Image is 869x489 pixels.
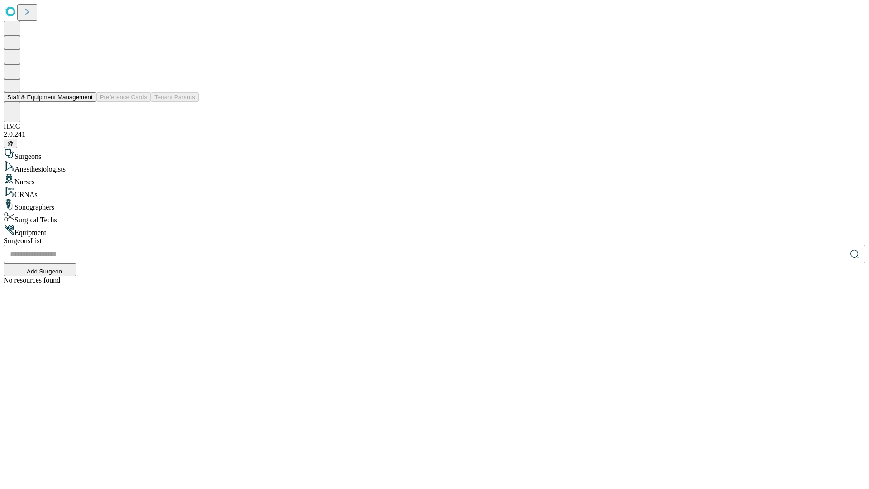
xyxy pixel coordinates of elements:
[4,161,865,173] div: Anesthesiologists
[4,211,865,224] div: Surgical Techs
[4,130,865,139] div: 2.0.241
[4,237,865,245] div: Surgeons List
[4,186,865,199] div: CRNAs
[4,276,865,284] div: No resources found
[151,92,199,102] button: Tenant Params
[4,173,865,186] div: Nurses
[4,122,865,130] div: HMC
[4,139,17,148] button: @
[4,92,96,102] button: Staff & Equipment Management
[27,268,62,275] span: Add Surgeon
[4,263,76,276] button: Add Surgeon
[4,148,865,161] div: Surgeons
[96,92,151,102] button: Preference Cards
[4,224,865,237] div: Equipment
[4,199,865,211] div: Sonographers
[7,140,14,147] span: @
